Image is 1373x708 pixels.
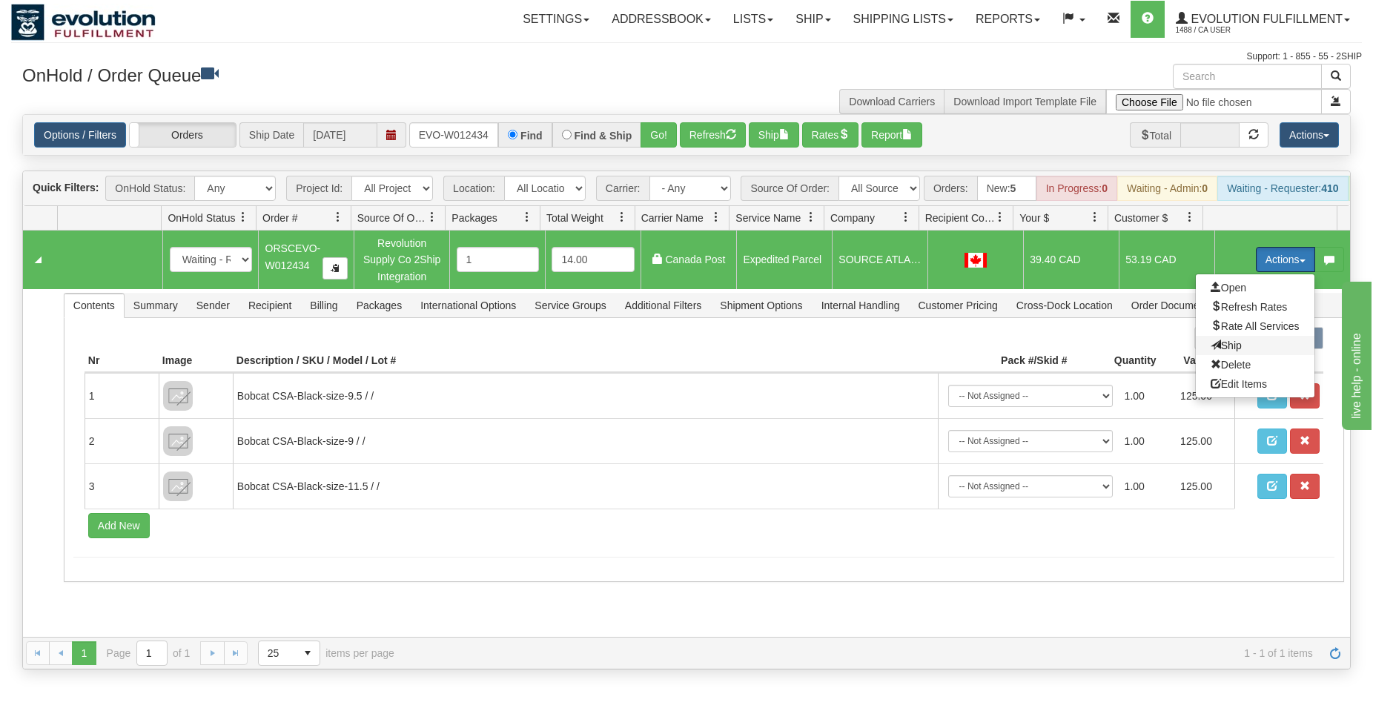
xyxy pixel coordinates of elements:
[711,294,811,317] span: Shipment Options
[1211,378,1267,390] span: Edit Items
[125,294,187,317] span: Summary
[1323,641,1347,665] a: Refresh
[924,176,977,201] span: Orders:
[286,176,351,201] span: Project Id:
[1165,1,1361,38] a: Evolution Fulfillment 1488 / CA User
[1117,176,1217,201] div: Waiting - Admin:
[1176,23,1287,38] span: 1488 / CA User
[1102,182,1108,194] strong: 0
[575,130,632,141] label: Find & Ship
[1321,182,1338,194] strong: 410
[665,254,725,265] span: Canada Post
[965,253,987,268] img: CA
[1114,211,1168,225] span: Customer $
[233,418,938,463] td: Bobcat CSA-Black-size-9 / /
[813,294,909,317] span: Internal Handling
[357,211,427,225] span: Source Of Order
[301,294,346,317] span: Billing
[909,294,1006,317] span: Customer Pricing
[1256,247,1315,272] button: Actions
[451,211,497,225] span: Packages
[265,242,321,271] span: ORSCEVO-W012434
[159,349,233,373] th: Image
[233,349,938,373] th: Description / SKU / Model / Lot #
[938,349,1071,373] th: Pack #/Skid #
[1160,349,1234,373] th: Value
[11,50,1362,63] div: Support: 1 - 855 - 55 - 2SHIP
[722,1,784,38] a: Lists
[953,96,1096,107] a: Download Import Template File
[85,373,159,418] td: 1
[861,122,922,148] button: Report
[420,205,445,230] a: Source Of Order filter column settings
[239,294,300,317] span: Recipient
[64,294,124,317] span: Contents
[137,641,167,665] input: Page 1
[1019,211,1049,225] span: Your $
[596,176,649,201] span: Carrier:
[233,463,938,509] td: Bobcat CSA-Black-size-11.5 / /
[1010,182,1016,194] strong: 5
[34,122,126,148] a: Options / Filters
[1130,122,1181,148] span: Total
[85,463,159,509] td: 3
[72,641,96,665] span: Page 1
[830,211,875,225] span: Company
[85,418,159,463] td: 2
[11,9,137,27] div: live help - online
[163,472,193,501] img: 8DAB37Fk3hKpn3AAAAAElFTkSuQmCC
[188,294,239,317] span: Sender
[105,176,194,201] span: OnHold Status:
[163,426,193,456] img: 8DAB37Fk3hKpn3AAAAAElFTkSuQmCC
[1211,301,1287,313] span: Refresh Rates
[1211,282,1246,294] span: Open
[515,205,540,230] a: Packages filter column settings
[409,122,498,148] input: Order #
[1036,176,1117,201] div: In Progress:
[641,211,704,225] span: Carrier Name
[361,235,443,285] div: Revolution Supply Co 2Ship Integration
[33,180,99,195] label: Quick Filters:
[22,64,675,85] h3: OnHold / Order Queue
[1174,424,1231,458] td: 125.00
[233,373,938,418] td: Bobcat CSA-Black-size-9.5 / /
[325,205,351,230] a: Order # filter column settings
[1122,294,1222,317] span: Order Documents
[348,294,411,317] span: Packages
[893,205,919,230] a: Company filter column settings
[130,123,236,147] label: Orders
[168,211,235,225] span: OnHold Status
[1217,176,1348,201] div: Waiting - Requester:
[641,122,677,148] button: Go!
[741,176,838,201] span: Source Of Order:
[925,211,995,225] span: Recipient Country
[609,205,635,230] a: Total Weight filter column settings
[23,171,1350,206] div: grid toolbar
[296,641,320,665] span: select
[322,257,348,279] button: Copy to clipboard
[1119,469,1175,503] td: 1.00
[1119,231,1214,288] td: 53.19 CAD
[1119,424,1175,458] td: 1.00
[680,122,746,148] button: Refresh
[1321,64,1351,89] button: Search
[443,176,504,201] span: Location:
[415,647,1313,659] span: 1 - 1 of 1 items
[526,294,615,317] span: Service Groups
[231,205,256,230] a: OnHold Status filter column settings
[1188,13,1343,25] span: Evolution Fulfillment
[520,130,543,141] label: Find
[1119,379,1175,413] td: 1.00
[411,294,525,317] span: International Options
[107,641,191,666] span: Page of 1
[1280,122,1339,148] button: Actions
[546,211,603,225] span: Total Weight
[1174,469,1231,503] td: 125.00
[29,251,47,269] a: Collapse
[1202,182,1208,194] strong: 0
[987,205,1013,230] a: Recipient Country filter column settings
[1173,64,1322,89] input: Search
[977,176,1036,201] div: New:
[735,211,801,225] span: Service Name
[1082,205,1108,230] a: Your $ filter column settings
